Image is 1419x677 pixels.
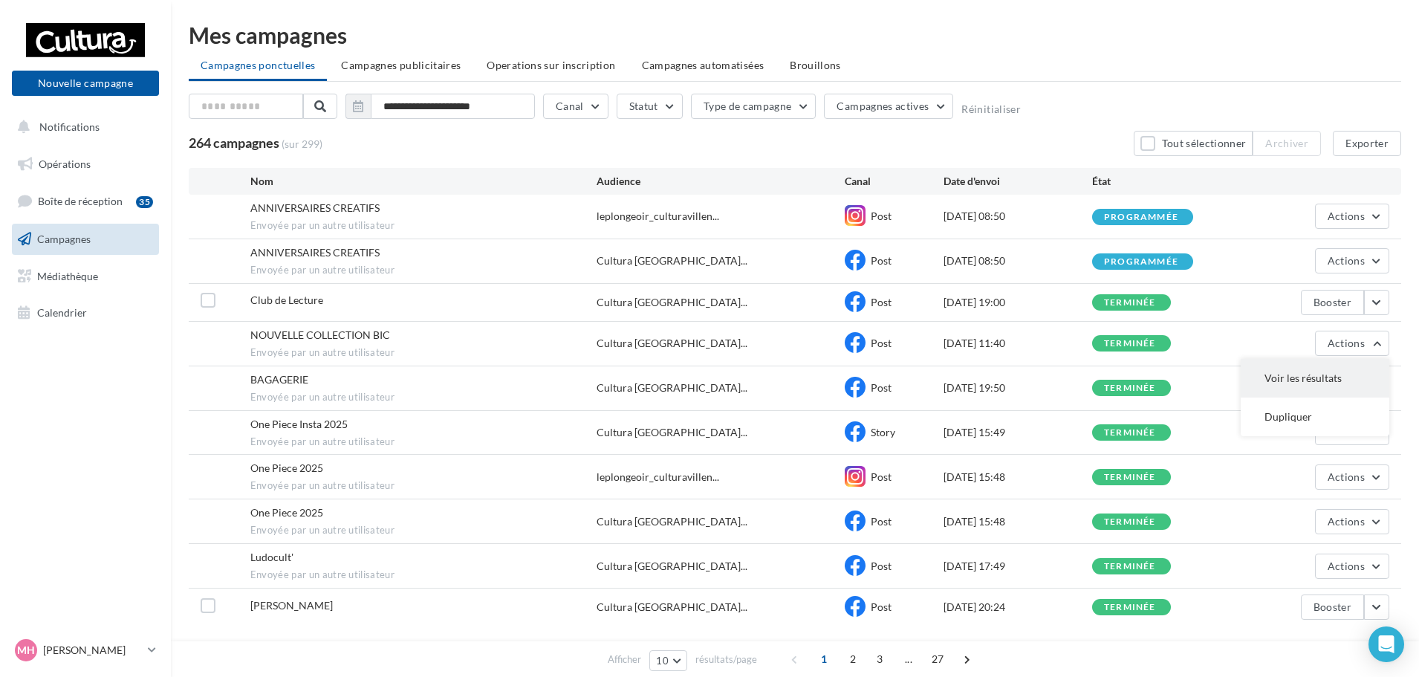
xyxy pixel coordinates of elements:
[1315,464,1389,490] button: Actions
[250,201,380,214] span: ANNIVERSAIRES CREATIFS
[1328,470,1365,483] span: Actions
[37,306,87,319] span: Calendrier
[944,559,1092,574] div: [DATE] 17:49
[871,470,892,483] span: Post
[39,158,91,170] span: Opérations
[1253,131,1321,156] button: Archiver
[597,559,747,574] span: Cultura [GEOGRAPHIC_DATA]...
[790,59,841,71] span: Brouillons
[1241,359,1389,398] button: Voir les résultats
[926,647,950,671] span: 27
[597,380,747,395] span: Cultura [GEOGRAPHIC_DATA]...
[1104,298,1156,308] div: terminée
[12,71,159,96] button: Nouvelle campagne
[1328,515,1365,528] span: Actions
[1301,595,1364,620] button: Booster
[617,94,683,119] button: Statut
[341,59,461,71] span: Campagnes publicitaires
[250,599,333,612] span: Dédi Brice Nadin
[944,425,1092,440] div: [DATE] 15:49
[1328,210,1365,222] span: Actions
[1092,174,1241,189] div: État
[597,253,747,268] span: Cultura [GEOGRAPHIC_DATA]...
[871,337,892,349] span: Post
[824,94,953,119] button: Campagnes actives
[597,209,719,224] span: leplongeoir_culturavillen...
[837,100,929,112] span: Campagnes actives
[944,295,1092,310] div: [DATE] 19:00
[871,560,892,572] span: Post
[1104,428,1156,438] div: terminée
[944,336,1092,351] div: [DATE] 11:40
[1104,517,1156,527] div: terminée
[250,328,390,341] span: NOUVELLE COLLECTION BIC
[841,647,865,671] span: 2
[944,600,1092,615] div: [DATE] 20:24
[597,514,747,529] span: Cultura [GEOGRAPHIC_DATA]...
[845,174,944,189] div: Canal
[871,381,892,394] span: Post
[9,111,156,143] button: Notifications
[961,103,1021,115] button: Réinitialiser
[39,120,100,133] span: Notifications
[9,261,162,292] a: Médiathèque
[250,435,597,449] span: Envoyée par un autre utilisateur
[487,59,615,71] span: Operations sur inscription
[250,246,380,259] span: ANNIVERSAIRES CREATIFS
[944,380,1092,395] div: [DATE] 19:50
[250,391,597,404] span: Envoyée par un autre utilisateur
[871,515,892,528] span: Post
[9,185,162,217] a: Boîte de réception35
[9,224,162,255] a: Campagnes
[250,264,597,277] span: Envoyée par un autre utilisateur
[812,647,836,671] span: 1
[43,643,142,658] p: [PERSON_NAME]
[871,600,892,613] span: Post
[1104,383,1156,393] div: terminée
[1315,331,1389,356] button: Actions
[282,137,322,152] span: (sur 299)
[189,135,279,151] span: 264 campagnes
[1301,290,1364,315] button: Booster
[1104,473,1156,482] div: terminée
[1368,626,1404,662] div: Open Intercom Messenger
[871,254,892,267] span: Post
[691,94,816,119] button: Type de campagne
[597,336,747,351] span: Cultura [GEOGRAPHIC_DATA]...
[642,59,764,71] span: Campagnes automatisées
[1328,337,1365,349] span: Actions
[250,461,323,474] span: One Piece 2025
[597,470,719,485] span: leplongeoir_culturavillen...
[543,94,608,119] button: Canal
[656,655,669,667] span: 10
[597,600,747,615] span: Cultura [GEOGRAPHIC_DATA]...
[250,479,597,493] span: Envoyée par un autre utilisateur
[136,196,153,208] div: 35
[250,219,597,233] span: Envoyée par un autre utilisateur
[1104,257,1178,267] div: programmée
[12,636,159,664] a: MH [PERSON_NAME]
[944,174,1092,189] div: Date d'envoi
[597,174,844,189] div: Audience
[9,297,162,328] a: Calendrier
[189,24,1401,46] div: Mes campagnes
[1315,509,1389,534] button: Actions
[37,233,91,245] span: Campagnes
[250,551,293,563] span: Ludocult'
[1134,131,1253,156] button: Tout sélectionner
[250,569,597,582] span: Envoyée par un autre utilisateur
[649,650,687,671] button: 10
[250,373,308,386] span: BAGAGERIE
[897,647,920,671] span: ...
[250,506,323,519] span: One Piece 2025
[1315,204,1389,229] button: Actions
[608,652,641,667] span: Afficher
[37,269,98,282] span: Médiathèque
[1315,248,1389,273] button: Actions
[250,346,597,360] span: Envoyée par un autre utilisateur
[1104,339,1156,349] div: terminée
[250,524,597,537] span: Envoyée par un autre utilisateur
[1315,554,1389,579] button: Actions
[597,425,747,440] span: Cultura [GEOGRAPHIC_DATA]...
[9,149,162,180] a: Opérations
